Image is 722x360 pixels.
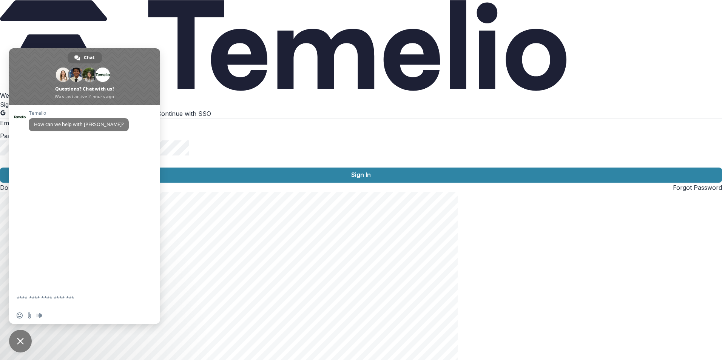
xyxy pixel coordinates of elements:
[29,111,129,116] span: Temelio
[17,295,136,302] textarea: Compose your message...
[673,184,722,191] a: Forgot Password
[148,109,211,118] button: Continue with SSO
[9,330,32,352] div: Close chat
[84,52,94,63] span: Chat
[26,312,32,318] span: Send a file
[17,312,23,318] span: Insert an emoji
[36,312,42,318] span: Audio message
[68,52,102,63] div: Chat
[34,121,123,128] span: How can we help with [PERSON_NAME]?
